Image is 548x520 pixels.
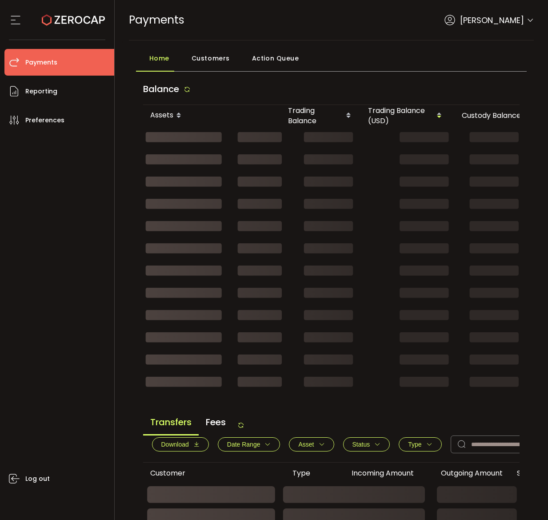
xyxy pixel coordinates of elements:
button: Date Range [218,437,280,451]
button: Type [399,437,441,451]
div: Type [285,468,332,478]
span: Preferences [25,114,64,127]
div: Outgoing Amount [421,468,510,478]
span: Payments [25,56,57,69]
div: Customer [143,468,285,478]
span: Payments [129,12,184,28]
span: Transfers [143,410,199,435]
span: Customers [192,49,230,67]
div: Trading Balance (USD) [361,105,450,126]
div: Custody Balance [450,108,539,123]
span: [PERSON_NAME] [460,14,524,26]
div: Trading Balance [281,105,361,126]
span: Date Range [227,441,260,448]
span: Type [408,441,421,448]
span: Fees [199,410,233,434]
span: Log out [25,472,50,485]
button: Asset [289,437,334,451]
span: Download [161,441,189,448]
div: Incoming Amount [332,468,421,478]
span: Status [352,441,370,448]
span: Reporting [25,85,57,98]
button: Download [152,437,209,451]
span: Asset [298,441,314,448]
button: Status [343,437,390,451]
span: Action Queue [252,49,299,67]
span: Home [149,49,169,67]
div: Assets [143,108,281,123]
span: Balance [143,83,179,95]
